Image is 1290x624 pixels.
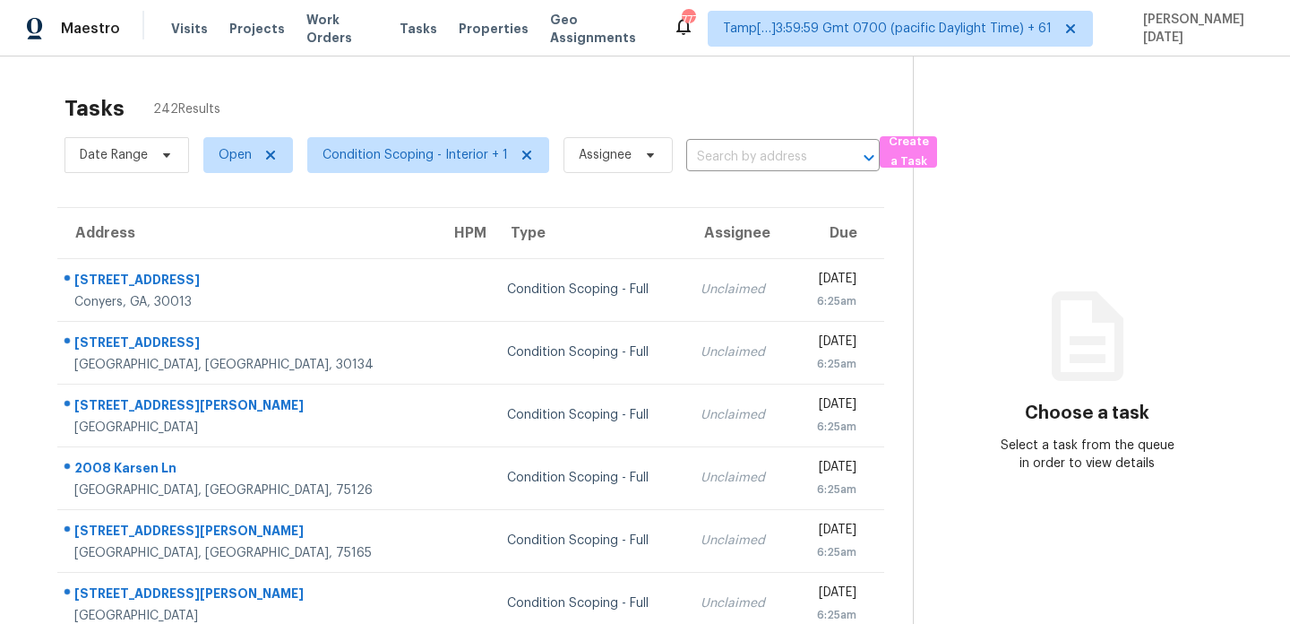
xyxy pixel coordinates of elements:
div: [DATE] [806,521,856,543]
div: Unclaimed [701,343,778,361]
h3: Choose a task [1025,404,1149,422]
span: Tasks [400,22,437,35]
span: Tamp[…]3:59:59 Gmt 0700 (pacific Daylight Time) + 61 [723,20,1052,38]
th: Type [493,208,685,258]
div: 2008 Karsen Ln [74,459,422,481]
div: [STREET_ADDRESS] [74,271,422,293]
div: 6:25am [806,292,856,310]
span: Properties [459,20,529,38]
div: Unclaimed [701,532,778,550]
div: [DATE] [806,395,856,418]
div: [DATE] [806,584,856,606]
div: [GEOGRAPHIC_DATA] [74,419,422,437]
div: [DATE] [806,458,856,481]
div: [DATE] [806,270,856,292]
span: Projects [229,20,285,38]
div: 6:25am [806,481,856,498]
div: [GEOGRAPHIC_DATA], [GEOGRAPHIC_DATA], 30134 [74,356,422,374]
div: 6:25am [806,355,856,373]
div: [DATE] [806,333,856,355]
span: [PERSON_NAME][DATE] [1136,11,1263,47]
div: [STREET_ADDRESS][PERSON_NAME] [74,396,422,419]
div: Condition Scoping - Full [507,343,671,361]
th: Due [792,208,884,258]
th: Assignee [686,208,792,258]
div: Select a task from the queue in order to view details [1001,437,1174,472]
div: 6:25am [806,543,856,561]
div: Unclaimed [701,406,778,424]
div: Condition Scoping - Full [507,469,671,487]
span: Condition Scoping - Interior + 1 [322,146,508,164]
span: Maestro [61,20,120,38]
div: [GEOGRAPHIC_DATA], [GEOGRAPHIC_DATA], 75165 [74,544,422,562]
span: 242 Results [153,100,220,118]
div: 6:25am [806,418,856,436]
span: Visits [171,20,208,38]
span: Create a Task [889,132,928,173]
div: Conyers, GA, 30013 [74,293,422,311]
div: Condition Scoping - Full [507,281,671,299]
div: Unclaimed [701,594,778,612]
th: Address [57,208,436,258]
div: [STREET_ADDRESS][PERSON_NAME] [74,585,422,607]
div: Condition Scoping - Full [507,594,671,612]
button: Open [856,145,881,170]
div: Condition Scoping - Full [507,532,671,550]
input: Search by address [686,143,830,171]
div: Unclaimed [701,281,778,299]
span: Work Orders [306,11,378,47]
h2: Tasks [64,100,125,117]
div: 777 [682,11,694,29]
div: Condition Scoping - Full [507,406,671,424]
th: HPM [436,208,493,258]
div: 6:25am [806,606,856,624]
div: [GEOGRAPHIC_DATA], [GEOGRAPHIC_DATA], 75126 [74,481,422,499]
span: Date Range [80,146,148,164]
button: Create a Task [880,136,937,168]
div: [STREET_ADDRESS] [74,334,422,356]
span: Assignee [579,146,632,164]
span: Geo Assignments [550,11,652,47]
div: Unclaimed [701,469,778,487]
span: Open [219,146,252,164]
div: [STREET_ADDRESS][PERSON_NAME] [74,522,422,544]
